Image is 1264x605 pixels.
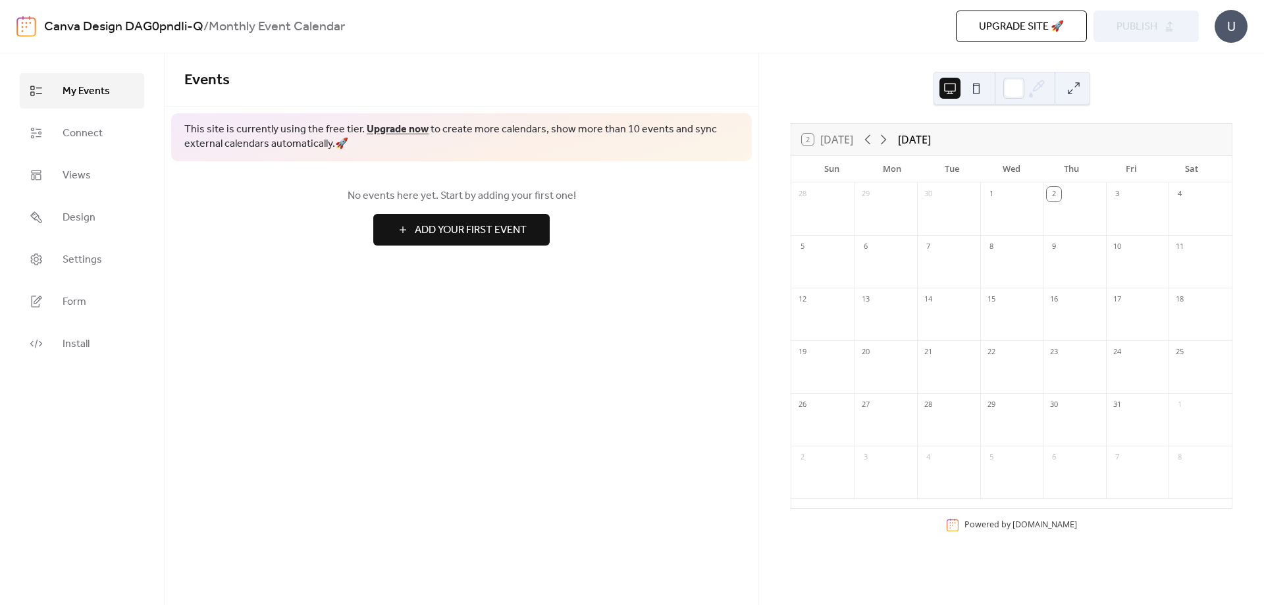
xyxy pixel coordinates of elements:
[63,168,91,184] span: Views
[858,187,873,201] div: 29
[63,252,102,268] span: Settings
[184,122,739,152] span: This site is currently using the free tier. to create more calendars, show more than 10 events an...
[1161,156,1221,182] div: Sat
[415,223,527,238] span: Add Your First Event
[858,292,873,307] div: 13
[184,188,739,204] span: No events here yet. Start by adding your first one!
[63,210,95,226] span: Design
[921,345,935,359] div: 21
[184,66,230,95] span: Events
[984,240,999,254] div: 8
[921,450,935,465] div: 4
[921,187,935,201] div: 30
[1110,450,1124,465] div: 7
[795,345,810,359] div: 19
[1172,292,1187,307] div: 18
[63,84,110,99] span: My Events
[1172,345,1187,359] div: 25
[964,519,1077,530] div: Powered by
[63,294,86,310] span: Form
[203,14,209,39] b: /
[984,292,999,307] div: 15
[1047,450,1061,465] div: 6
[373,214,550,246] button: Add Your First Event
[858,345,873,359] div: 20
[1110,345,1124,359] div: 24
[1047,240,1061,254] div: 9
[984,398,999,412] div: 29
[1101,156,1161,182] div: Fri
[20,115,144,151] a: Connect
[1172,450,1187,465] div: 8
[984,187,999,201] div: 1
[20,199,144,235] a: Design
[921,398,935,412] div: 28
[858,398,873,412] div: 27
[1215,10,1248,43] div: U
[1110,240,1124,254] div: 10
[44,14,203,39] a: Canva Design DAG0pndIi-Q
[1172,187,1187,201] div: 4
[1172,240,1187,254] div: 11
[1172,398,1187,412] div: 1
[1047,398,1061,412] div: 30
[1110,292,1124,307] div: 17
[979,19,1064,35] span: Upgrade site 🚀
[209,14,345,39] b: Monthly Event Calendar
[184,214,739,246] a: Add Your First Event
[858,450,873,465] div: 3
[1041,156,1101,182] div: Thu
[795,398,810,412] div: 26
[984,450,999,465] div: 5
[1110,398,1124,412] div: 31
[20,242,144,277] a: Settings
[898,132,931,147] div: [DATE]
[16,16,36,37] img: logo
[367,119,429,140] a: Upgrade now
[795,450,810,465] div: 2
[795,187,810,201] div: 28
[20,157,144,193] a: Views
[1047,345,1061,359] div: 23
[1047,292,1061,307] div: 16
[922,156,982,182] div: Tue
[20,326,144,361] a: Install
[862,156,922,182] div: Mon
[921,240,935,254] div: 7
[795,240,810,254] div: 5
[982,156,1041,182] div: Wed
[63,336,90,352] span: Install
[1013,519,1077,530] a: [DOMAIN_NAME]
[984,345,999,359] div: 22
[20,284,144,319] a: Form
[63,126,103,142] span: Connect
[956,11,1087,42] button: Upgrade site 🚀
[921,292,935,307] div: 14
[1110,187,1124,201] div: 3
[1047,187,1061,201] div: 2
[795,292,810,307] div: 12
[802,156,862,182] div: Sun
[858,240,873,254] div: 6
[20,73,144,109] a: My Events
